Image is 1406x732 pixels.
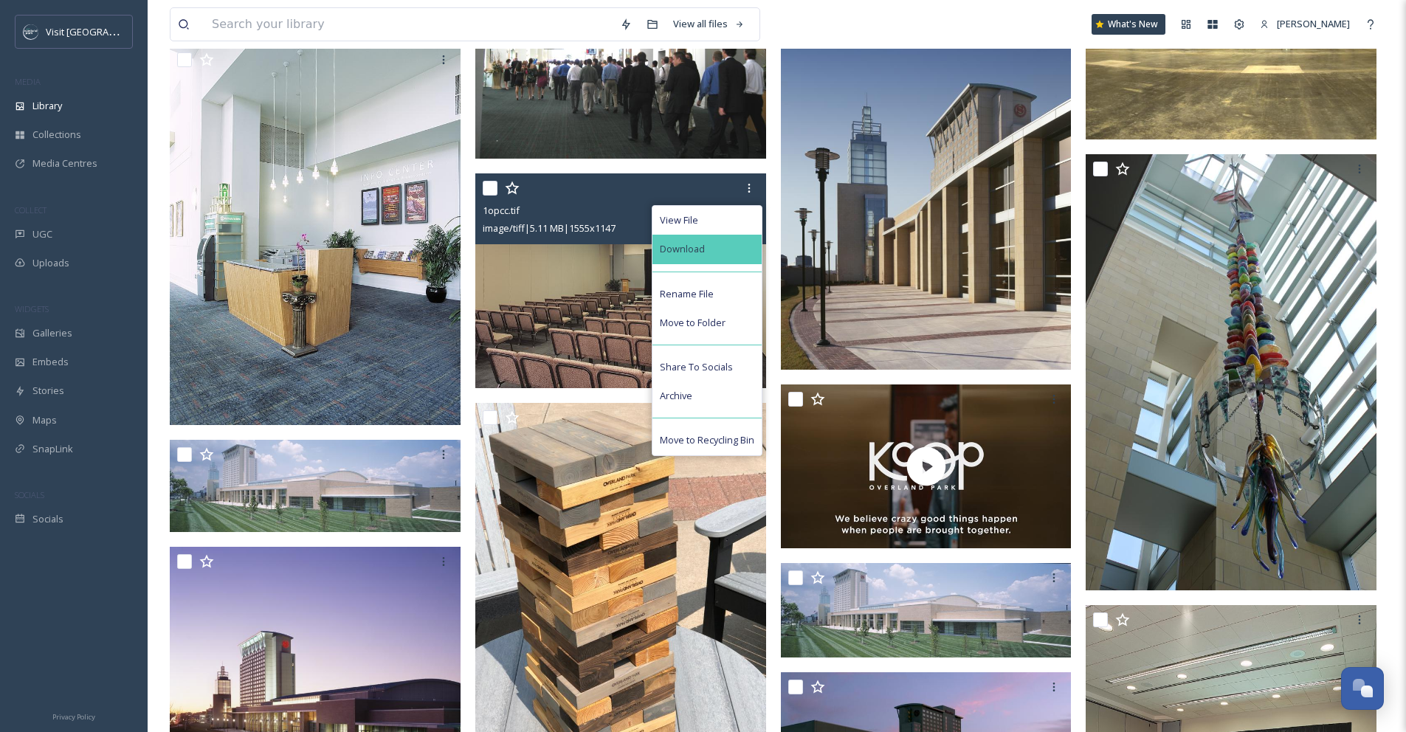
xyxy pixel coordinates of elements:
span: 1opcc.tif [483,204,520,217]
a: [PERSON_NAME] [1252,10,1357,38]
span: UGC [32,227,52,241]
span: Move to Folder [660,316,726,330]
span: View File [660,213,698,227]
span: Uploads [32,256,69,270]
span: Socials [32,512,63,526]
img: 9opcc3sponsors.tif [170,46,461,425]
span: Galleries [32,326,72,340]
span: Move to Recycling Bin [660,433,754,447]
span: Library [32,99,62,113]
span: image/tiff | 5.11 MB | 1555 x 1147 [483,221,616,235]
span: WIDGETS [15,303,49,314]
span: Privacy Policy [52,712,95,722]
span: Stories [32,384,64,398]
span: [PERSON_NAME] [1277,17,1350,30]
span: MEDIA [15,76,41,87]
img: OPCC-pano-2.jpg [170,440,461,533]
span: Download [660,242,705,256]
img: thumbnail [781,384,1072,548]
a: View all files [666,10,752,38]
span: Share To Socials [660,360,733,374]
span: Collections [32,128,81,142]
img: 1opcc.tif [475,173,766,387]
span: Rename File [660,287,714,301]
img: c3es6xdrejuflcaqpovn.png [24,24,38,39]
a: Privacy Policy [52,707,95,725]
img: OPCC pano 2.tif [781,563,1072,657]
span: Visit [GEOGRAPHIC_DATA] [46,24,160,38]
input: Search your library [204,8,613,41]
button: Open Chat [1341,667,1384,710]
span: COLLECT [15,204,46,215]
a: What's New [1092,14,1165,35]
span: Maps [32,413,57,427]
span: Embeds [32,355,69,369]
span: Media Centres [32,156,97,170]
span: SOCIALS [15,489,44,500]
span: Archive [660,389,692,403]
img: IMG_9335.JPG [1086,154,1376,590]
span: SnapLink [32,442,73,456]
